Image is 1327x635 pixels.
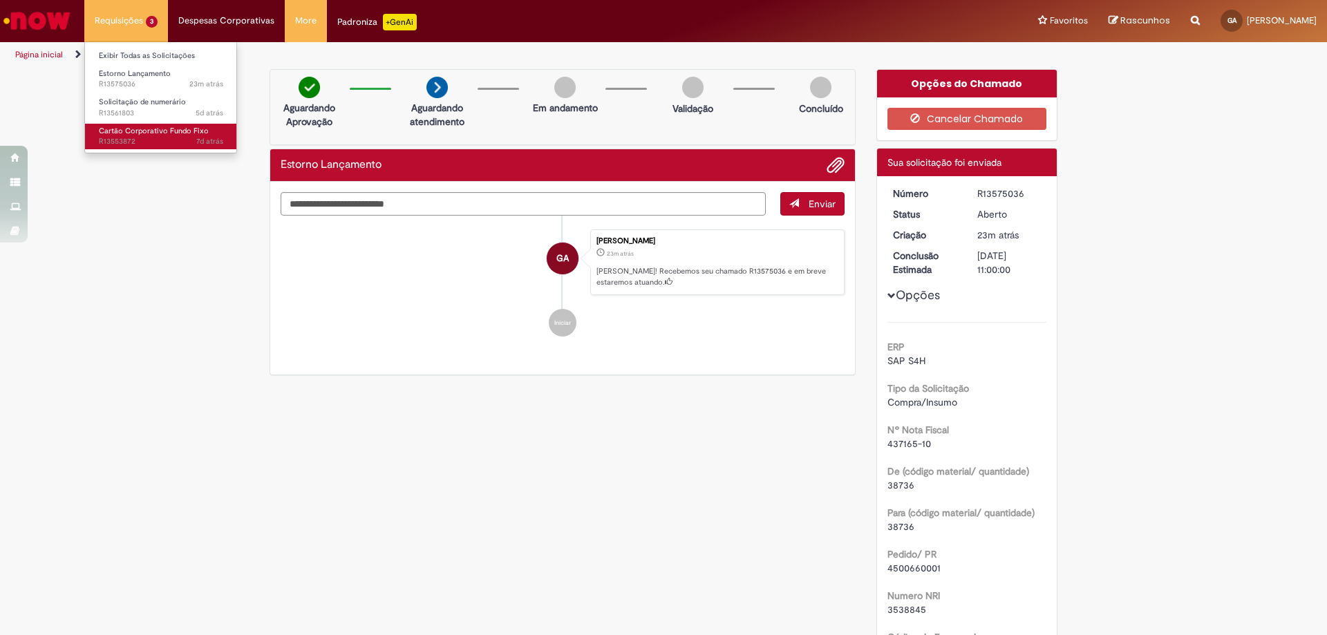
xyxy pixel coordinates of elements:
span: Sua solicitação foi enviada [887,156,1001,169]
img: img-circle-grey.png [810,77,831,98]
dt: Número [883,187,968,200]
img: img-circle-grey.png [682,77,704,98]
button: Cancelar Chamado [887,108,1047,130]
b: Pedido/ PR [887,548,937,560]
a: Página inicial [15,49,63,60]
span: 4500660001 [887,562,941,574]
ul: Trilhas de página [10,42,874,68]
p: Concluído [799,102,843,115]
button: Adicionar anexos [827,156,845,174]
a: Aberto R13553872 : Cartão Corporativo Fundo Fixo [85,124,237,149]
img: ServiceNow [1,7,73,35]
span: 5d atrás [196,108,223,118]
img: check-circle-green.png [299,77,320,98]
p: +GenAi [383,14,417,30]
span: Cartão Corporativo Fundo Fixo [99,126,209,136]
b: Tipo da Solicitação [887,382,969,395]
div: 29/09/2025 08:47:13 [977,228,1042,242]
b: De (código material/ quantidade) [887,465,1029,477]
div: Aberto [977,207,1042,221]
p: Aguardando atendimento [404,101,471,129]
button: Enviar [780,192,845,216]
img: img-circle-grey.png [554,77,576,98]
span: SAP S4H [887,354,925,367]
h2: Estorno Lançamento Histórico de tíquete [281,159,382,171]
span: Enviar [809,198,836,210]
span: 23m atrás [977,229,1019,241]
span: More [295,14,317,28]
time: 22/09/2025 09:29:39 [196,136,223,146]
span: 7d atrás [196,136,223,146]
span: 3538845 [887,603,926,616]
div: GIULIA GABRIELI SILVA ALEIXO [547,243,578,274]
span: Estorno Lançamento [99,68,171,79]
span: R13561803 [99,108,223,119]
ul: Histórico de tíquete [281,216,845,351]
span: R13575036 [99,79,223,90]
span: Favoritos [1050,14,1088,28]
div: [PERSON_NAME] [596,237,837,245]
b: Para (código material/ quantidade) [887,506,1035,519]
p: Aguardando Aprovação [276,101,343,129]
span: 38736 [887,479,914,491]
p: Validação [672,102,713,115]
b: Numero NRI [887,589,940,602]
span: R13553872 [99,136,223,147]
dt: Criação [883,228,968,242]
img: arrow-next.png [426,77,448,98]
p: [PERSON_NAME]! Recebemos seu chamado R13575036 e em breve estaremos atuando. [596,266,837,287]
b: ERP [887,341,905,353]
span: 23m atrás [189,79,223,89]
span: 38736 [887,520,914,533]
time: 29/09/2025 08:47:13 [607,249,634,258]
span: 437165-10 [887,437,931,450]
dt: Status [883,207,968,221]
span: Solicitação de numerário [99,97,186,107]
span: Compra/Insumo [887,396,957,408]
time: 29/09/2025 08:47:15 [189,79,223,89]
div: Opções do Chamado [877,70,1057,97]
span: GA [556,242,569,275]
textarea: Digite sua mensagem aqui... [281,192,766,216]
span: 3 [146,16,158,28]
div: Padroniza [337,14,417,30]
span: GA [1227,16,1236,25]
span: Requisições [95,14,143,28]
dt: Conclusão Estimada [883,249,968,276]
div: R13575036 [977,187,1042,200]
span: [PERSON_NAME] [1247,15,1317,26]
time: 29/09/2025 08:47:13 [977,229,1019,241]
ul: Requisições [84,41,237,153]
a: Aberto R13561803 : Solicitação de numerário [85,95,237,120]
li: GIULIA GABRIELI SILVA ALEIXO [281,229,845,296]
span: 23m atrás [607,249,634,258]
span: Rascunhos [1120,14,1170,27]
a: Rascunhos [1109,15,1170,28]
time: 24/09/2025 09:39:16 [196,108,223,118]
a: Aberto R13575036 : Estorno Lançamento [85,66,237,92]
a: Exibir Todas as Solicitações [85,48,237,64]
p: Em andamento [533,101,598,115]
span: Despesas Corporativas [178,14,274,28]
b: Nº Nota Fiscal [887,424,949,436]
div: [DATE] 11:00:00 [977,249,1042,276]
